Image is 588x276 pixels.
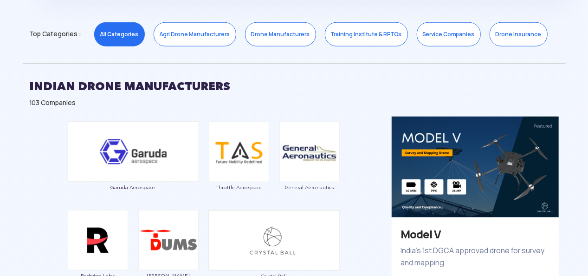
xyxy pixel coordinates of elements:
a: Throttle Aerospace [208,147,270,190]
img: ic_redwinglabs.png [68,210,128,270]
p: India’s 1st DGCA approved drone for survey and mapping [401,245,549,269]
span: Throttle Aerospace [208,184,270,190]
a: Agri Drone Manufacturers [154,22,236,46]
img: ic_garuda_eco.png [67,121,199,182]
img: ic_daksha.png [138,210,199,270]
a: General Aeronautics [279,147,340,190]
h2: INDIAN DRONE MANUFACTURERS [30,75,559,98]
img: bg_eco_crystal.png [392,117,559,217]
a: Drone Insurance [490,22,548,46]
span: General Aeronautics [279,184,340,190]
img: ic_throttle.png [209,122,269,182]
a: Training Institute & RPTOs [325,22,408,46]
div: 103 Companies [30,98,559,107]
img: ic_general.png [279,122,340,182]
a: Service Companies [417,22,481,46]
a: All Categories [94,22,145,46]
h3: Model V [401,227,549,243]
a: Garuda Aerospace [67,147,199,190]
span: Top Categories : [30,26,81,41]
img: ic_crystalball_double.png [208,210,340,271]
a: Drone Manufacturers [245,22,316,46]
span: Garuda Aerospace [67,184,199,190]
